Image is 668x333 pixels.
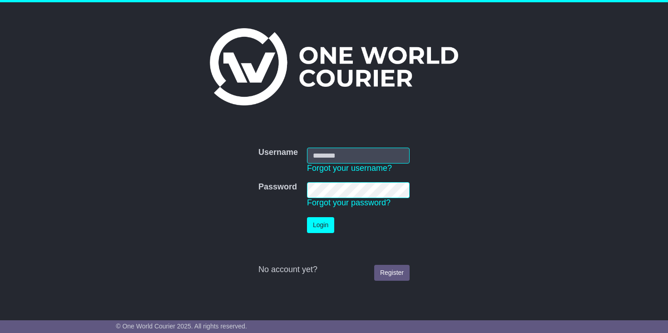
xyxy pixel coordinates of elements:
img: One World [210,28,458,105]
label: Password [258,182,297,192]
label: Username [258,148,298,158]
button: Login [307,217,334,233]
span: © One World Courier 2025. All rights reserved. [116,323,247,330]
a: Forgot your username? [307,164,392,173]
div: No account yet? [258,265,410,275]
a: Forgot your password? [307,198,391,207]
a: Register [374,265,410,281]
